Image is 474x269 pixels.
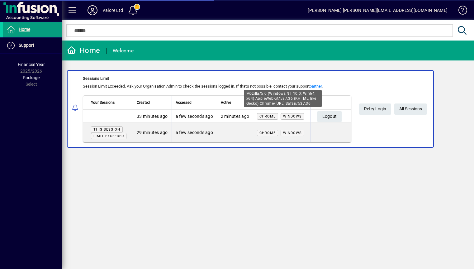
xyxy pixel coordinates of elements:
[3,38,62,53] a: Support
[308,5,448,15] div: [PERSON_NAME] [PERSON_NAME][EMAIL_ADDRESS][DOMAIN_NAME]
[137,99,150,106] span: Created
[18,62,45,67] span: Financial Year
[394,103,427,115] a: All Sessions
[283,131,302,135] span: Windows
[322,111,337,122] span: Logout
[221,99,231,106] span: Active
[93,134,124,138] span: Limit exceeded
[19,27,30,32] span: Home
[359,103,391,115] button: Retry Login
[259,114,276,118] span: Chrome
[176,99,192,106] span: Accessed
[244,90,322,107] div: Mozilla/5.0 (Windows NT 10.0; Win64; x64) AppleWebKit/537.36 (KHTML, like Gecko) Chrome/[URL] Saf...
[19,43,34,48] span: Support
[91,99,115,106] span: Your Sessions
[62,70,474,148] app-alert-notification-menu-item: Sessions Limit
[93,127,120,132] span: This session
[172,110,217,123] td: a few seconds ago
[83,75,351,82] div: Sessions Limit
[217,110,253,123] td: 2 minutes ago
[83,83,351,89] div: Session Limit Exceeded. Ask your Organisation Admin to check the sessions logged in. If that's no...
[133,123,172,142] td: 29 minutes ago
[454,1,466,22] a: Knowledge Base
[83,5,102,16] button: Profile
[399,104,422,114] span: All Sessions
[172,123,217,142] td: a few seconds ago
[133,110,172,123] td: 33 minutes ago
[259,131,276,135] span: Chrome
[23,75,40,80] span: Package
[67,46,100,55] div: Home
[102,5,123,15] div: Valore Ltd
[317,111,342,122] button: Logout
[364,104,386,114] span: Retry Login
[310,84,322,89] a: partner
[283,114,302,118] span: Windows
[113,46,134,56] div: Welcome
